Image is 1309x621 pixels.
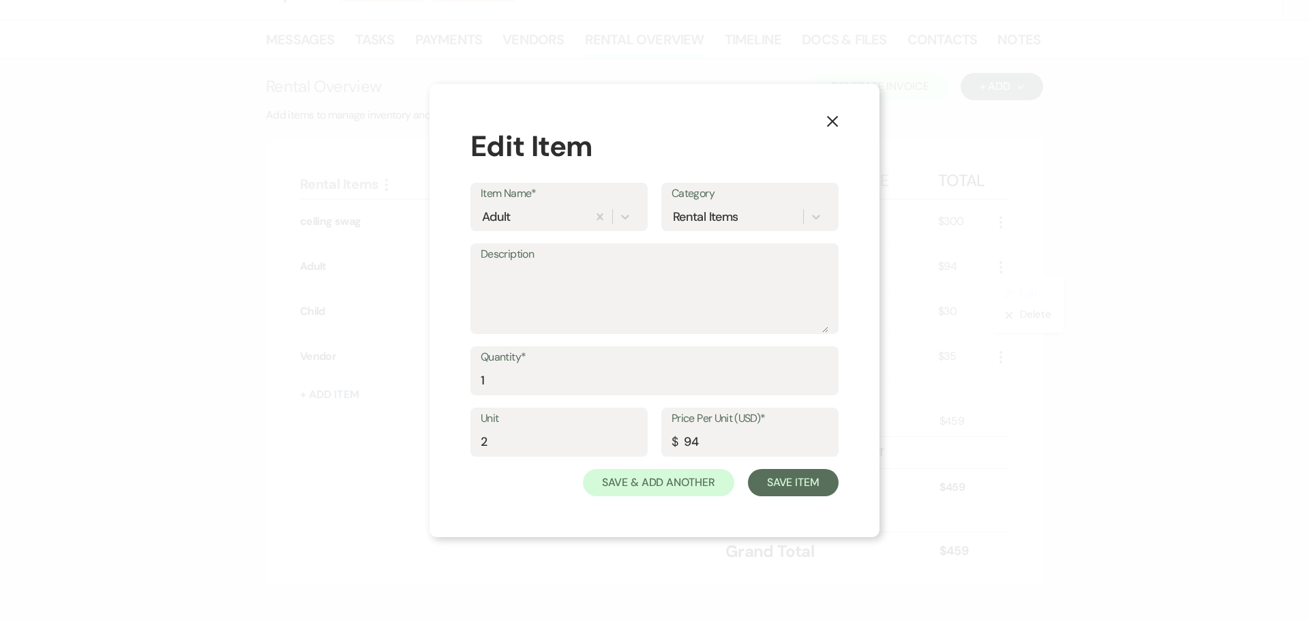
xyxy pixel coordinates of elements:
[481,184,637,204] label: Item Name*
[672,409,828,429] label: Price Per Unit (USD)*
[672,433,678,451] div: $
[672,184,828,204] label: Category
[482,208,511,226] div: Adult
[673,208,738,226] div: Rental Items
[748,469,839,496] button: Save Item
[481,245,828,264] label: Description
[470,125,839,168] div: Edit Item
[583,469,734,496] button: Save & Add Another
[481,348,828,367] label: Quantity*
[481,409,637,429] label: Unit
